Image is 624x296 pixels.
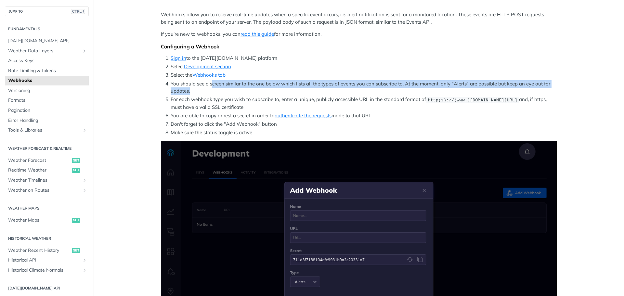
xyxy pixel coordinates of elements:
span: Realtime Weather [8,167,70,174]
span: [DATE][DOMAIN_NAME] APIs [8,38,87,44]
p: Webhooks allow you to receive real-time updates when a specific event occurs, i.e. alert notifica... [161,11,557,26]
span: get [72,168,80,173]
a: Error Handling [5,116,89,125]
a: read this guide [240,31,274,37]
span: Weather Data Layers [8,48,80,54]
button: Show subpages for Historical Climate Normals [82,268,87,273]
a: Versioning [5,86,89,96]
a: Tools & LibrariesShow subpages for Tools & Libraries [5,125,89,135]
span: CTRL-/ [71,9,85,14]
button: Show subpages for Weather on Routes [82,188,87,193]
a: Weather Recent Historyget [5,246,89,255]
a: Realtime Weatherget [5,165,89,175]
a: Weather TimelinesShow subpages for Weather Timelines [5,175,89,185]
span: Access Keys [8,58,87,64]
span: Weather Recent History [8,247,70,254]
span: Pagination [8,107,87,114]
li: Select [171,63,557,71]
a: Weather on RoutesShow subpages for Weather on Routes [5,186,89,195]
li: Don't forget to click the "Add Webhook" button [171,121,557,128]
li: For each webhook type you wish to subscribe to, enter a unique, publicly accessible URL in the st... [171,96,557,111]
span: Historical API [8,257,80,264]
a: Weather Mapsget [5,215,89,225]
a: Webhooks [5,76,89,85]
span: Rate Limiting & Tokens [8,68,87,74]
button: Show subpages for Weather Data Layers [82,48,87,54]
span: Tools & Libraries [8,127,80,134]
button: JUMP TOCTRL-/ [5,6,89,16]
span: Historical Climate Normals [8,267,80,274]
h2: Weather Forecast & realtime [5,146,89,151]
a: Historical Climate NormalsShow subpages for Historical Climate Normals [5,265,89,275]
button: Show subpages for Historical API [82,258,87,263]
span: Webhooks [8,77,87,84]
span: get [72,158,80,163]
li: You are able to copy or rest a secret in order to made to that URL [171,112,557,120]
span: Error Handling [8,117,87,124]
li: to the [DATE][DOMAIN_NAME] platform [171,55,557,62]
a: Formats [5,96,89,105]
li: Select the [171,71,557,79]
a: Pagination [5,106,89,115]
a: Development section [184,63,231,70]
button: Show subpages for Tools & Libraries [82,128,87,133]
a: Historical APIShow subpages for Historical API [5,255,89,265]
span: Formats [8,97,87,104]
a: Access Keys [5,56,89,66]
a: Rate Limiting & Tokens [5,66,89,76]
span: http(s)://(www.)[DOMAIN_NAME][URL] [428,97,517,102]
h2: Fundamentals [5,26,89,32]
h2: [DATE][DOMAIN_NAME] API [5,285,89,291]
a: Webhooks tab [192,72,226,78]
span: Weather on Routes [8,187,80,194]
h2: Weather Maps [5,205,89,211]
a: Weather Data LayersShow subpages for Weather Data Layers [5,46,89,56]
h2: Historical Weather [5,236,89,241]
a: authenticate the requests [275,112,331,119]
span: get [72,218,80,223]
span: get [72,248,80,253]
span: Weather Timelines [8,177,80,184]
button: Show subpages for Weather Timelines [82,178,87,183]
p: If you're new to webhooks, you can for more information. [161,31,557,38]
span: Versioning [8,87,87,94]
li: Make sure the status toggle is active [171,129,557,136]
div: Configuring a Webhook [161,43,557,50]
a: Sign in [171,55,186,61]
span: Weather Maps [8,217,70,224]
li: You should see a screen similar to the one below which lists all the types of events you can subs... [171,80,557,95]
a: [DATE][DOMAIN_NAME] APIs [5,36,89,46]
a: Weather Forecastget [5,156,89,165]
span: Weather Forecast [8,157,70,164]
